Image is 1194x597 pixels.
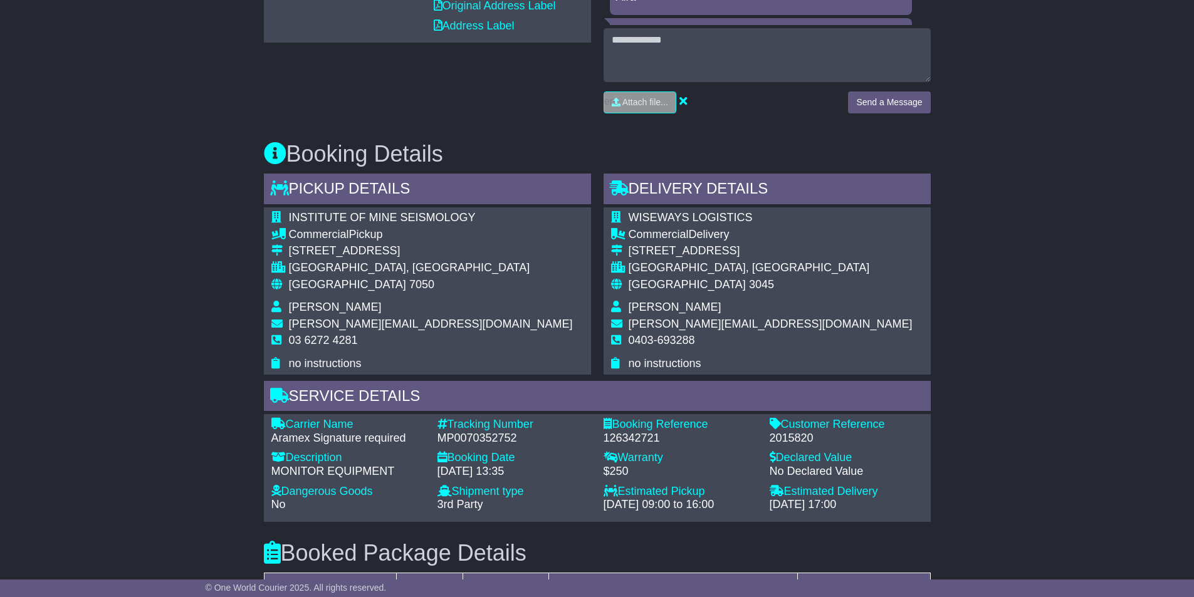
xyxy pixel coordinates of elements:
[770,451,923,465] div: Declared Value
[289,334,358,346] span: 03 6272 4281
[629,244,913,258] div: [STREET_ADDRESS]
[289,244,573,258] div: [STREET_ADDRESS]
[264,142,931,167] h3: Booking Details
[615,23,725,36] a: To Be Collected Team
[437,451,591,465] div: Booking Date
[770,485,923,499] div: Estimated Delivery
[604,485,757,499] div: Estimated Pickup
[437,432,591,445] div: MP0070352752
[289,211,476,224] span: INSTITUTE OF MINE SEISMOLOGY
[434,19,515,32] a: Address Label
[289,318,573,330] span: [PERSON_NAME][EMAIL_ADDRESS][DOMAIN_NAME]
[264,541,931,566] h3: Booked Package Details
[289,261,573,275] div: [GEOGRAPHIC_DATA], [GEOGRAPHIC_DATA]
[437,498,483,511] span: 3rd Party
[437,485,591,499] div: Shipment type
[271,465,425,479] div: MONITOR EQUIPMENT
[289,301,382,313] span: [PERSON_NAME]
[770,418,923,432] div: Customer Reference
[289,357,362,370] span: no instructions
[629,261,913,275] div: [GEOGRAPHIC_DATA], [GEOGRAPHIC_DATA]
[206,583,387,593] span: © One World Courier 2025. All rights reserved.
[271,432,425,445] div: Aramex Signature required
[770,432,923,445] div: 2015820
[437,465,591,479] div: [DATE] 13:35
[604,174,931,207] div: Delivery Details
[289,278,406,291] span: [GEOGRAPHIC_DATA]
[271,418,425,432] div: Carrier Name
[264,381,931,415] div: Service Details
[604,451,757,465] div: Warranty
[264,174,591,207] div: Pickup Details
[271,485,425,499] div: Dangerous Goods
[629,334,695,346] span: 0403-693288
[604,418,757,432] div: Booking Reference
[409,278,434,291] span: 7050
[271,451,425,465] div: Description
[604,465,757,479] div: $250
[437,418,591,432] div: Tracking Number
[629,278,746,291] span: [GEOGRAPHIC_DATA]
[749,278,774,291] span: 3045
[629,318,913,330] span: [PERSON_NAME][EMAIL_ADDRESS][DOMAIN_NAME]
[629,357,701,370] span: no instructions
[770,465,923,479] div: No Declared Value
[629,228,689,241] span: Commercial
[271,498,286,511] span: No
[604,432,757,445] div: 126342721
[604,498,757,512] div: [DATE] 09:00 to 16:00
[629,301,721,313] span: [PERSON_NAME]
[289,228,573,242] div: Pickup
[770,498,923,512] div: [DATE] 17:00
[289,228,349,241] span: Commercial
[629,211,753,224] span: WISEWAYS LOGISTICS
[840,23,907,37] div: [DATE] 10:45
[629,228,913,242] div: Delivery
[848,91,930,113] button: Send a Message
